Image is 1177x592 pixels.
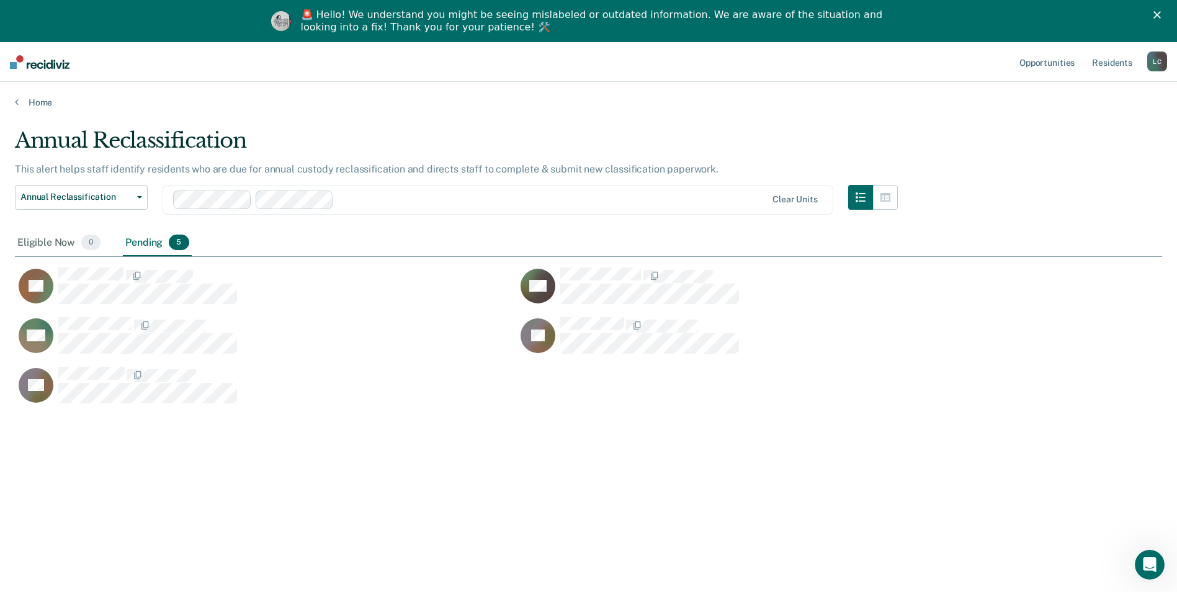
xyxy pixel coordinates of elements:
[1135,550,1165,580] iframe: Intercom live chat
[20,192,132,202] span: Annual Reclassification
[15,97,1162,108] a: Home
[15,128,898,163] div: Annual Reclassification
[169,235,189,251] span: 5
[772,194,818,205] div: Clear units
[15,316,517,366] div: CaseloadOpportunityCell-00268935
[15,185,148,210] button: Annual Reclassification
[1090,42,1135,82] a: Residents
[301,9,887,34] div: 🚨 Hello! We understand you might be seeing mislabeled or outdated information. We are aware of th...
[15,230,103,257] div: Eligible Now0
[271,11,291,31] img: Profile image for Kim
[517,316,1019,366] div: CaseloadOpportunityCell-00628996
[15,366,517,416] div: CaseloadOpportunityCell-00143664
[1017,42,1077,82] a: Opportunities
[81,235,101,251] span: 0
[1147,52,1167,71] button: LC
[10,55,69,69] img: Recidiviz
[15,267,517,316] div: CaseloadOpportunityCell-00313019
[15,163,718,175] p: This alert helps staff identify residents who are due for annual custody reclassification and dir...
[123,230,191,257] div: Pending5
[1153,11,1166,19] div: Close
[1147,52,1167,71] div: L C
[517,267,1019,316] div: CaseloadOpportunityCell-00518336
